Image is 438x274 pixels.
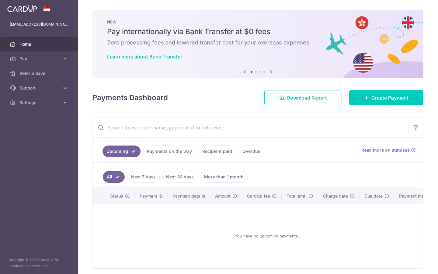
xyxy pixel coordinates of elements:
[361,147,416,153] a: Read more on statuses
[143,146,196,157] a: Payments on the way
[10,21,68,27] p: [EMAIL_ADDRESS][DOMAIN_NAME]
[215,193,231,199] span: Amount
[323,193,348,199] span: Charge date
[107,54,182,60] a: Learn more about Bank Transfer
[107,39,409,46] h6: Zero processing fees and lowered transfer cost for your overseas expenses
[19,85,60,91] span: Support
[92,10,423,78] img: Bank transfer banner
[93,118,408,137] input: Search by recipient name, payment id or reference
[200,171,248,183] a: More than 1 month
[238,146,264,157] a: Overdue
[103,171,125,183] a: All
[92,92,168,103] h4: Payments Dashboard
[110,193,123,199] span: Status
[7,5,37,12] img: CardUp
[107,27,409,37] h5: Pay internationally via Bank Transfer at $0 fees
[287,94,327,101] span: Download Report
[264,90,342,105] a: Download Report
[198,146,236,157] a: Recipient paid
[107,19,409,24] p: NEW
[19,41,60,47] span: Home
[361,147,410,153] span: Read more on statuses
[127,171,160,183] a: Next 7 days
[103,146,141,157] a: Upcoming
[287,193,307,199] span: Total amt.
[19,70,60,76] span: Refer & Save
[168,188,210,204] th: Payment details
[19,56,60,62] span: Pay
[349,90,423,105] a: Create Payment
[100,209,433,263] div: You have no upcoming payments.
[371,94,408,101] span: Create Payment
[364,193,383,199] span: Due date
[135,188,168,204] th: Payment ID
[247,193,270,199] span: CardUp fee
[162,171,198,183] a: Next 30 days
[19,100,60,106] span: Settings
